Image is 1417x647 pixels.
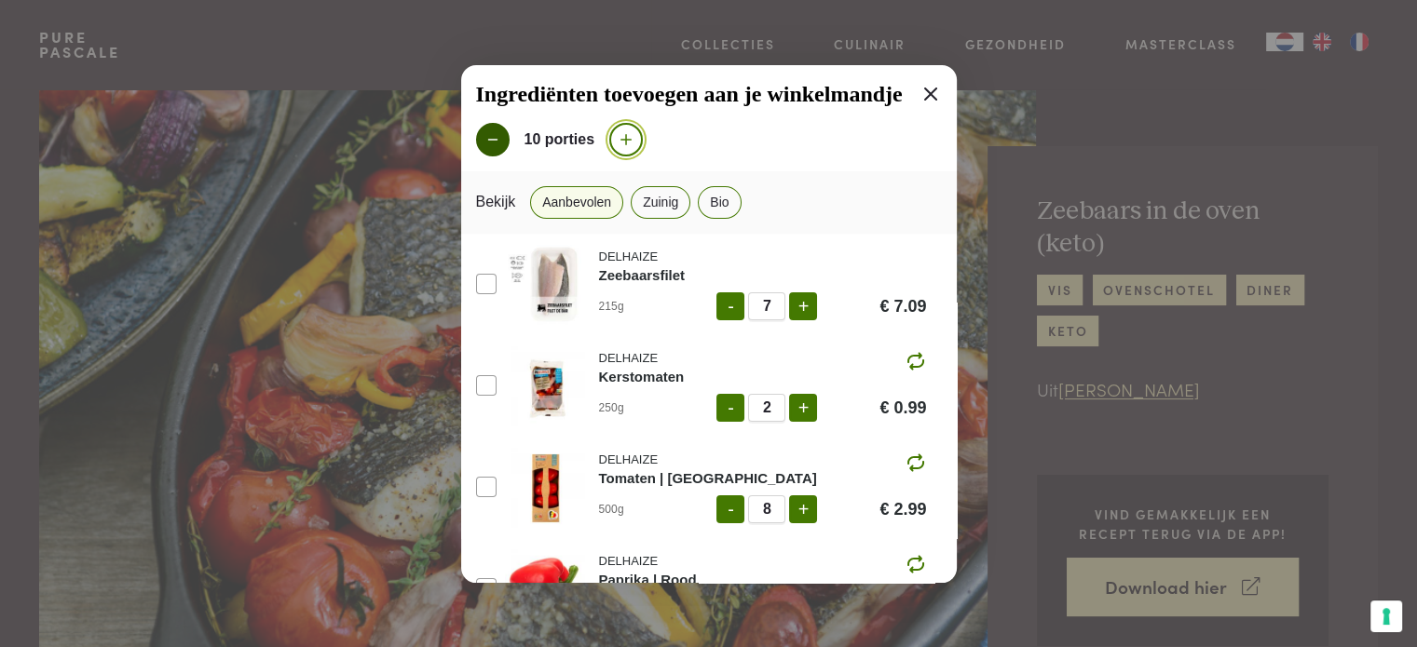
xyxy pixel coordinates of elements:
div: DELHAIZE [599,553,927,570]
div: Paprika | Rood [599,570,927,591]
div: Zeebaarsfilet [599,265,927,287]
div: Tomaten | [GEOGRAPHIC_DATA] [599,468,927,490]
button: + [789,495,817,523]
button: + [789,394,817,422]
div: DELHAIZE [599,452,927,468]
button: Uw voorkeuren voor toestemming voor trackingtechnologieën [1370,600,1402,632]
button: - [716,495,744,523]
img: product [505,245,584,324]
div: 500g [599,501,655,518]
button: + [789,292,817,320]
div: 215g [599,298,655,315]
span: 2 [748,394,785,422]
span: 7 [748,292,785,320]
div: DELHAIZE [599,249,927,265]
div: 250g [599,399,655,416]
button: - [716,292,744,320]
span: 8 [748,495,785,523]
img: product [505,448,584,527]
span: 10 porties [525,132,595,147]
button: Aanbevolen [530,186,623,218]
div: € 0.99 [879,399,926,416]
img: product [505,549,584,628]
button: Bio [698,186,741,218]
button: - [716,394,744,422]
div: Kerstomaten [599,367,927,388]
span: Ingrediënten toevoegen aan je winkelmandje [476,81,903,108]
div: € 2.99 [879,501,926,518]
div: DELHAIZE [599,350,927,367]
div: Bekijk [476,186,516,218]
div: € 7.09 [879,298,926,315]
img: product [505,346,584,425]
button: Zuinig [631,186,690,218]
